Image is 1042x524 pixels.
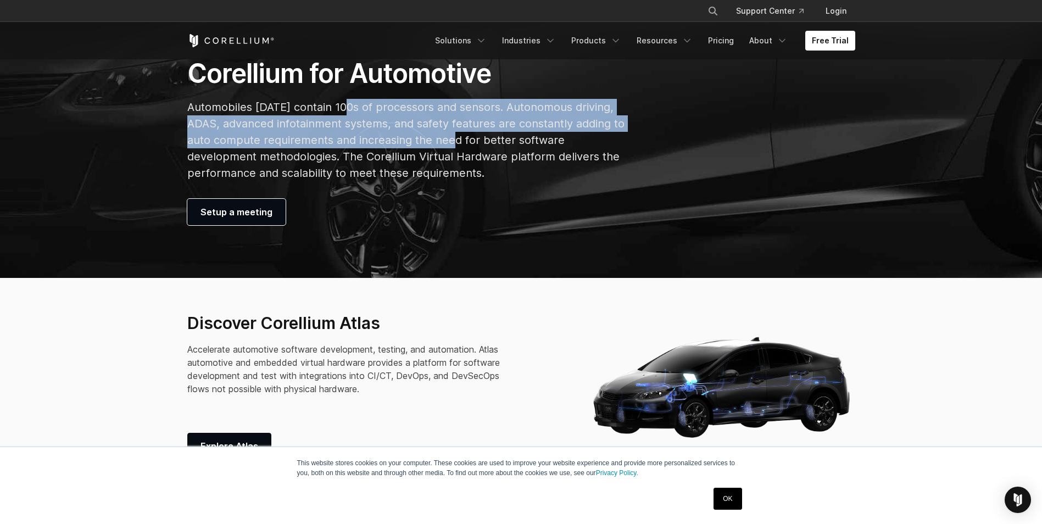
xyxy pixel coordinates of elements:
[703,1,723,21] button: Search
[630,31,699,51] a: Resources
[187,433,271,459] a: Explore Atlas
[200,205,272,219] span: Setup a meeting
[187,34,275,47] a: Corellium Home
[187,199,286,225] a: Setup a meeting
[805,31,855,51] a: Free Trial
[1005,487,1031,513] div: Open Intercom Messenger
[428,31,493,51] a: Solutions
[495,31,562,51] a: Industries
[701,31,740,51] a: Pricing
[714,488,742,510] a: OK
[428,31,855,51] div: Navigation Menu
[200,439,258,453] span: Explore Atlas
[187,343,514,395] p: Accelerate automotive software development, testing, and automation. Atlas automotive and embedde...
[187,313,514,334] h3: Discover Corellium Atlas
[727,1,812,21] a: Support Center
[589,330,855,443] img: Corellium_Hero_Atlas_Header
[565,31,628,51] a: Products
[187,99,625,181] p: Automobiles [DATE] contain 100s of processors and sensors. Autonomous driving, ADAS, advanced inf...
[694,1,855,21] div: Navigation Menu
[743,31,794,51] a: About
[297,458,745,478] p: This website stores cookies on your computer. These cookies are used to improve your website expe...
[187,57,625,90] h1: Corellium for Automotive
[596,469,638,477] a: Privacy Policy.
[817,1,855,21] a: Login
